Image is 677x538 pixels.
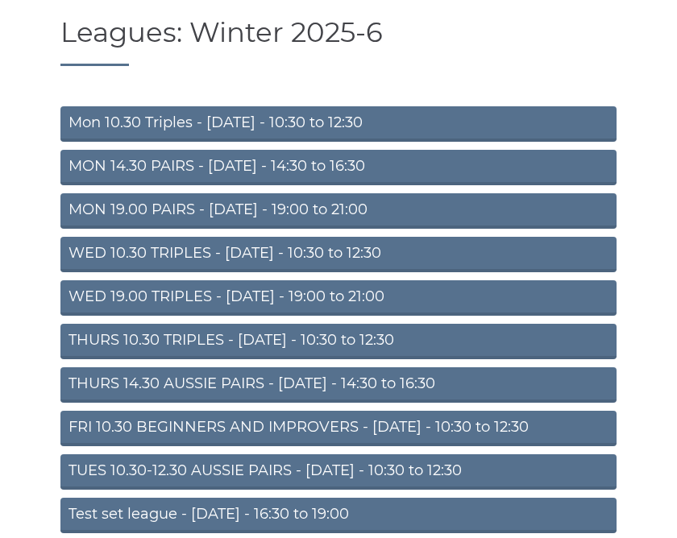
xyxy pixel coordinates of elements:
a: THURS 14.30 AUSSIE PAIRS - [DATE] - 14:30 to 16:30 [60,367,617,403]
a: Test set league - [DATE] - 16:30 to 19:00 [60,498,617,533]
a: TUES 10.30-12.30 AUSSIE PAIRS - [DATE] - 10:30 to 12:30 [60,454,617,490]
h1: Leagues: Winter 2025-6 [60,18,617,66]
a: THURS 10.30 TRIPLES - [DATE] - 10:30 to 12:30 [60,324,617,359]
a: Mon 10.30 Triples - [DATE] - 10:30 to 12:30 [60,106,617,142]
a: WED 10.30 TRIPLES - [DATE] - 10:30 to 12:30 [60,237,617,272]
a: WED 19.00 TRIPLES - [DATE] - 19:00 to 21:00 [60,280,617,316]
a: FRI 10.30 BEGINNERS AND IMPROVERS - [DATE] - 10:30 to 12:30 [60,411,617,446]
a: MON 14.30 PAIRS - [DATE] - 14:30 to 16:30 [60,150,617,185]
a: MON 19.00 PAIRS - [DATE] - 19:00 to 21:00 [60,193,617,229]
